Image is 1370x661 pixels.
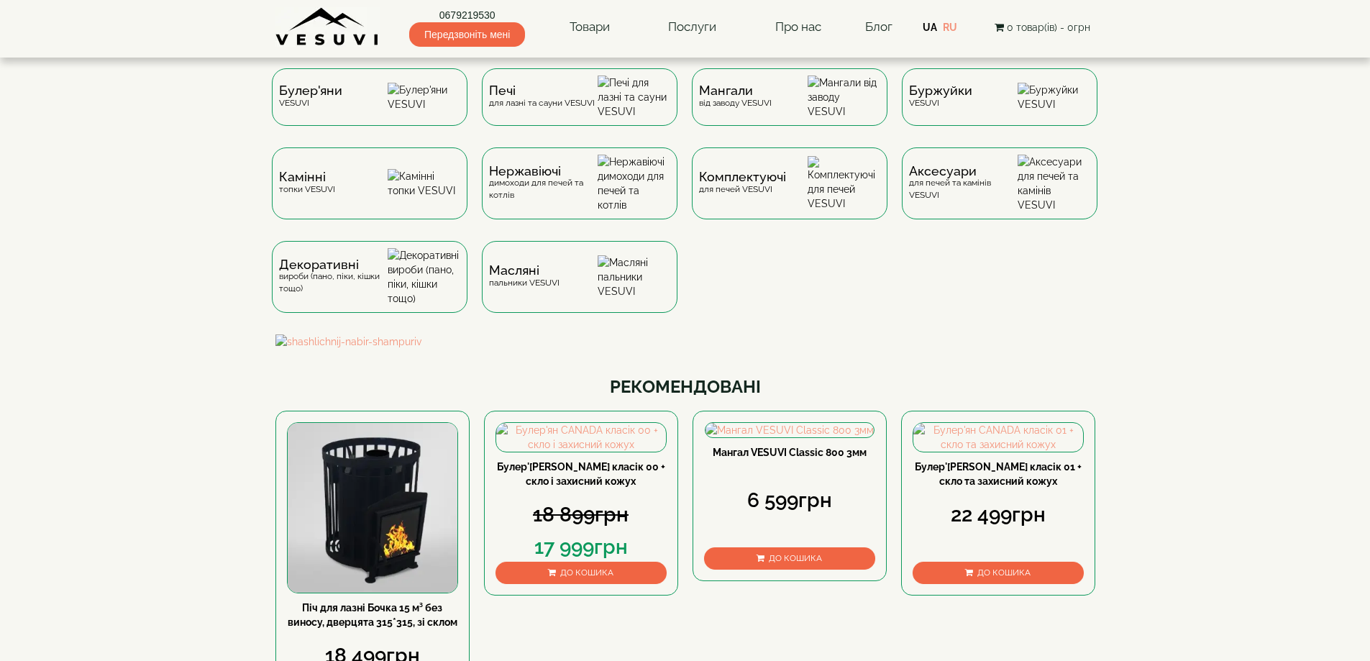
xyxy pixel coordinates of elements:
[699,171,786,183] span: Комплектуючі
[977,567,1031,578] span: До кошика
[909,165,1018,177] span: Аксесуари
[713,447,867,458] a: Мангал VESUVI Classic 800 3мм
[265,147,475,241] a: Каміннітопки VESUVI Камінні топки VESUVI
[1018,155,1090,212] img: Аксесуари для печей та камінів VESUVI
[489,85,595,96] span: Печі
[496,533,667,562] div: 17 999грн
[388,169,460,198] img: Камінні топки VESUVI
[489,165,598,177] span: Нержавіючі
[685,147,895,241] a: Комплектуючідля печей VESUVI Комплектуючі для печей VESUVI
[265,68,475,147] a: Булер'яниVESUVI Булер'яни VESUVI
[769,553,822,563] span: До кошика
[598,155,670,212] img: Нержавіючі димоходи для печей та котлів
[409,8,525,22] a: 0679219530
[808,156,880,211] img: Комплектуючі для печей VESUVI
[388,248,460,306] img: Декоративні вироби (пано, піки, кішки тощо)
[909,85,972,96] span: Буржуйки
[685,68,895,147] a: Мангаливід заводу VESUVI Мангали від заводу VESUVI
[990,19,1095,35] button: 0 товар(ів) - 0грн
[909,85,972,109] div: VESUVI
[475,147,685,241] a: Нержавіючідимоходи для печей та котлів Нержавіючі димоходи для печей та котлів
[909,165,1018,201] div: для печей та камінів VESUVI
[275,334,1095,349] img: shashlichnij-nabir-shampuriv
[489,265,560,276] span: Масляні
[895,147,1105,241] a: Аксесуаридля печей та камінів VESUVI Аксесуари для печей та камінів VESUVI
[943,22,957,33] a: RU
[1007,22,1090,33] span: 0 товар(ів) - 0грн
[496,562,667,584] button: До кошика
[699,85,772,96] span: Мангали
[475,68,685,147] a: Печідля лазні та сауни VESUVI Печі для лазні та сауни VESUVI
[279,171,335,195] div: топки VESUVI
[288,602,457,628] a: Піч для лазні Бочка 15 м³ без виносу, дверцята 315*315, зі склом
[1018,83,1090,111] img: Буржуйки VESUVI
[923,22,937,33] a: UA
[895,68,1105,147] a: БуржуйкиVESUVI Буржуйки VESUVI
[560,567,613,578] span: До кошика
[275,7,380,47] img: Завод VESUVI
[279,85,342,109] div: VESUVI
[496,423,666,452] img: Булер'ян CANADA класік 00 + скло і захисний кожух
[865,19,892,34] a: Блог
[279,259,388,295] div: вироби (пано, піки, кішки тощо)
[279,259,388,270] span: Декоративні
[704,486,875,515] div: 6 599грн
[913,501,1084,529] div: 22 499грн
[705,423,874,437] img: Мангал VESUVI Classic 800 3мм
[489,265,560,288] div: пальники VESUVI
[654,11,731,44] a: Послуги
[388,83,460,111] img: Булер'яни VESUVI
[496,501,667,529] div: 18 899грн
[598,76,670,119] img: Печі для лазні та сауни VESUVI
[913,562,1084,584] button: До кошика
[475,241,685,334] a: Масляніпальники VESUVI Масляні пальники VESUVI
[555,11,624,44] a: Товари
[704,547,875,570] button: До кошика
[279,85,342,96] span: Булер'яни
[761,11,836,44] a: Про нас
[699,85,772,109] div: від заводу VESUVI
[808,76,880,119] img: Мангали від заводу VESUVI
[288,423,457,593] img: Піч для лазні Бочка 15 м³ без виносу, дверцята 315*315, зі склом
[279,171,335,183] span: Камінні
[409,22,525,47] span: Передзвоніть мені
[699,171,786,195] div: для печей VESUVI
[598,255,670,298] img: Масляні пальники VESUVI
[265,241,475,334] a: Декоративнівироби (пано, піки, кішки тощо) Декоративні вироби (пано, піки, кішки тощо)
[497,461,665,487] a: Булер'[PERSON_NAME] класік 00 + скло і захисний кожух
[489,85,595,109] div: для лазні та сауни VESUVI
[913,423,1083,452] img: Булер'ян CANADA класік 01 + скло та захисний кожух
[915,461,1082,487] a: Булер'[PERSON_NAME] класік 01 + скло та захисний кожух
[489,165,598,201] div: димоходи для печей та котлів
